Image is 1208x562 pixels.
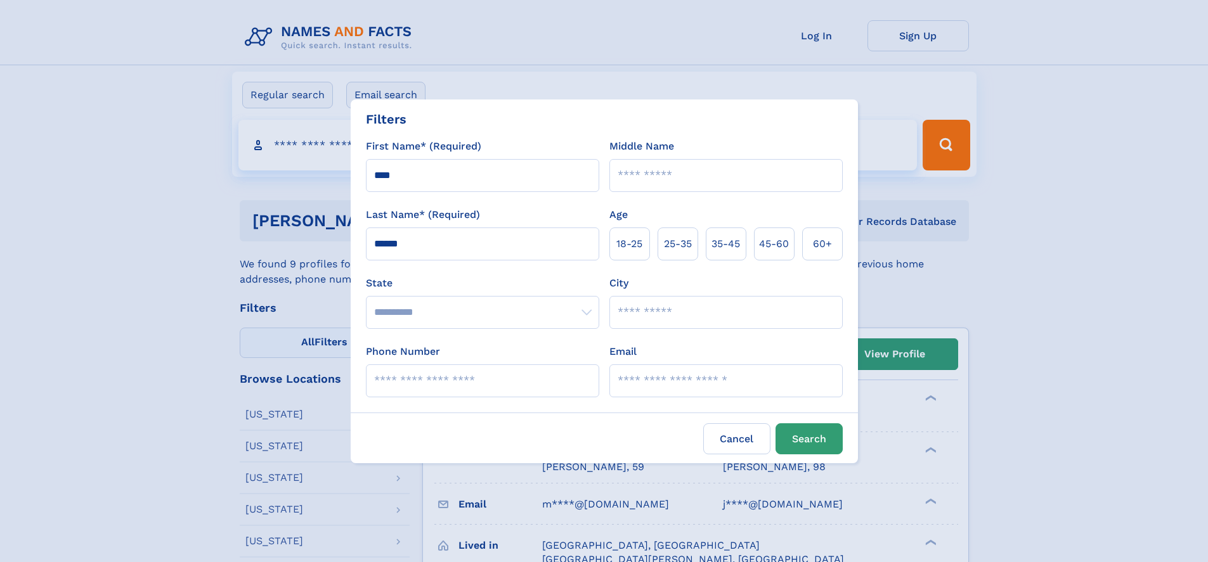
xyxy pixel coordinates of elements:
span: 60+ [813,236,832,252]
label: City [609,276,628,291]
div: Filters [366,110,406,129]
span: 25‑35 [664,236,692,252]
span: 35‑45 [711,236,740,252]
span: 45‑60 [759,236,789,252]
label: Phone Number [366,344,440,359]
label: Middle Name [609,139,674,154]
label: First Name* (Required) [366,139,481,154]
button: Search [776,423,843,454]
label: Email [609,344,637,359]
span: 18‑25 [616,236,642,252]
label: Cancel [703,423,770,454]
label: State [366,276,599,291]
label: Age [609,207,628,222]
label: Last Name* (Required) [366,207,480,222]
